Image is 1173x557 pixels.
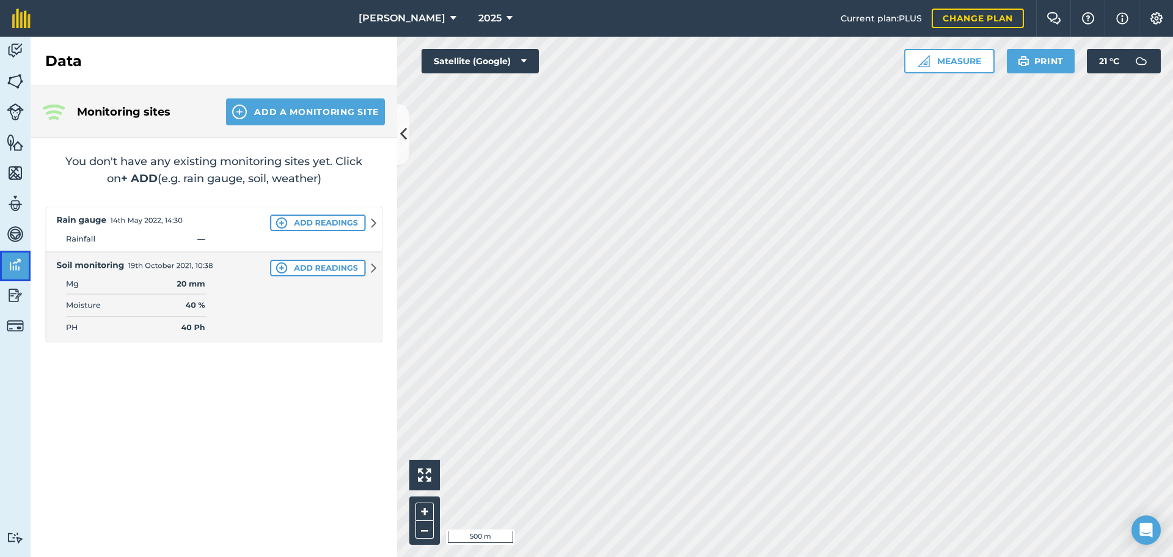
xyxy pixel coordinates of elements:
img: svg+xml;base64,PD94bWwgdmVyc2lvbj0iMS4wIiBlbmNvZGluZz0idXRmLTgiPz4KPCEtLSBHZW5lcmF0b3I6IEFkb2JlIE... [7,194,24,213]
img: Four arrows, one pointing top left, one top right, one bottom right and the last bottom left [418,468,431,482]
button: 21 °C [1087,49,1161,73]
h4: Monitoring sites [77,103,206,120]
div: Open Intercom Messenger [1131,515,1161,545]
strong: + ADD [121,172,158,185]
img: svg+xml;base64,PHN2ZyB4bWxucz0iaHR0cDovL3d3dy53My5vcmcvMjAwMC9zdmciIHdpZHRoPSI1NiIgaGVpZ2h0PSI2MC... [7,133,24,152]
span: 2025 [478,11,502,26]
button: Print [1007,49,1075,73]
img: svg+xml;base64,PHN2ZyB4bWxucz0iaHR0cDovL3d3dy53My5vcmcvMjAwMC9zdmciIHdpZHRoPSI1NiIgaGVpZ2h0PSI2MC... [7,164,24,182]
span: [PERSON_NAME] [359,11,445,26]
img: svg+xml;base64,PD94bWwgdmVyc2lvbj0iMS4wIiBlbmNvZGluZz0idXRmLTgiPz4KPCEtLSBHZW5lcmF0b3I6IEFkb2JlIE... [7,103,24,120]
img: fieldmargin Logo [12,9,31,28]
a: Change plan [932,9,1024,28]
button: – [415,521,434,539]
img: svg+xml;base64,PHN2ZyB4bWxucz0iaHR0cDovL3d3dy53My5vcmcvMjAwMC9zdmciIHdpZHRoPSIxNCIgaGVpZ2h0PSIyNC... [232,105,247,119]
span: 21 ° C [1099,49,1119,73]
img: Ruler icon [918,55,930,67]
img: svg+xml;base64,PD94bWwgdmVyc2lvbj0iMS4wIiBlbmNvZGluZz0idXRmLTgiPz4KPCEtLSBHZW5lcmF0b3I6IEFkb2JlIE... [7,42,24,60]
span: Current plan : PLUS [841,12,922,25]
img: svg+xml;base64,PD94bWwgdmVyc2lvbj0iMS4wIiBlbmNvZGluZz0idXRmLTgiPz4KPCEtLSBHZW5lcmF0b3I6IEFkb2JlIE... [7,532,24,544]
img: svg+xml;base64,PD94bWwgdmVyc2lvbj0iMS4wIiBlbmNvZGluZz0idXRmLTgiPz4KPCEtLSBHZW5lcmF0b3I6IEFkb2JlIE... [7,225,24,243]
img: A question mark icon [1081,12,1095,24]
h2: You don't have any existing monitoring sites yet. Click on (e.g. rain gauge, soil, weather) [45,153,382,187]
img: A cog icon [1149,12,1164,24]
button: Satellite (Google) [422,49,539,73]
button: + [415,503,434,521]
img: svg+xml;base64,PD94bWwgdmVyc2lvbj0iMS4wIiBlbmNvZGluZz0idXRmLTgiPz4KPCEtLSBHZW5lcmF0b3I6IEFkb2JlIE... [7,256,24,274]
img: svg+xml;base64,PD94bWwgdmVyc2lvbj0iMS4wIiBlbmNvZGluZz0idXRmLTgiPz4KPCEtLSBHZW5lcmF0b3I6IEFkb2JlIE... [1129,49,1153,73]
img: svg+xml;base64,PHN2ZyB4bWxucz0iaHR0cDovL3d3dy53My5vcmcvMjAwMC9zdmciIHdpZHRoPSI1NiIgaGVpZ2h0PSI2MC... [7,72,24,90]
img: svg+xml;base64,PD94bWwgdmVyc2lvbj0iMS4wIiBlbmNvZGluZz0idXRmLTgiPz4KPCEtLSBHZW5lcmF0b3I6IEFkb2JlIE... [7,317,24,334]
img: svg+xml;base64,PHN2ZyB4bWxucz0iaHR0cDovL3d3dy53My5vcmcvMjAwMC9zdmciIHdpZHRoPSIxNyIgaGVpZ2h0PSIxNy... [1116,11,1128,26]
img: svg+xml;base64,PHN2ZyB4bWxucz0iaHR0cDovL3d3dy53My5vcmcvMjAwMC9zdmciIHdpZHRoPSIxOSIgaGVpZ2h0PSIyNC... [1018,54,1029,68]
button: Measure [904,49,995,73]
h2: Data [45,51,82,71]
img: Three radiating wave signals [43,105,65,120]
img: Two speech bubbles overlapping with the left bubble in the forefront [1047,12,1061,24]
button: Add a Monitoring Site [226,98,385,125]
img: svg+xml;base64,PD94bWwgdmVyc2lvbj0iMS4wIiBlbmNvZGluZz0idXRmLTgiPz4KPCEtLSBHZW5lcmF0b3I6IEFkb2JlIE... [7,286,24,304]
